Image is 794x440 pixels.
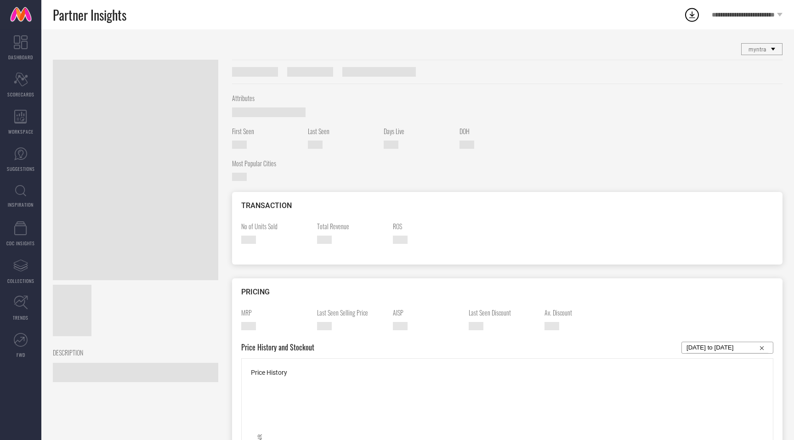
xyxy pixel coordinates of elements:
span: — [317,236,332,244]
span: — [232,141,247,149]
span: — [232,107,306,117]
span: Last Seen Selling Price [317,308,386,317]
span: — [53,363,218,382]
span: Style ID # [232,67,278,77]
span: — [232,173,247,181]
span: DASHBOARD [8,54,33,61]
span: No of Units Sold [241,221,310,231]
span: INSPIRATION [8,201,34,208]
span: — [469,322,483,330]
span: — [241,236,256,244]
div: TRANSACTION [241,201,773,210]
span: First Seen [232,126,301,136]
span: — [384,141,398,149]
span: Total Revenue [317,221,386,231]
span: Partner Insights [53,6,126,24]
span: — [317,322,332,330]
input: Select... [686,342,768,353]
span: Days Live [384,126,453,136]
span: COLLECTIONS [7,277,34,284]
span: Last Seen Discount [469,308,538,317]
span: Price History and Stockout [241,342,314,354]
span: Attributes [232,93,776,103]
span: — [393,236,408,244]
span: — [393,322,408,330]
span: AISP [393,308,462,317]
span: ROS [393,221,462,231]
span: MRP [241,308,310,317]
span: — [308,141,323,149]
span: myntra [749,46,766,53]
span: CDC INSIGHTS [6,240,35,247]
span: Av. Discount [544,308,613,317]
span: Price History [251,369,287,376]
span: DOH [459,126,528,136]
span: DESCRIPTION [53,348,211,357]
span: SUGGESTIONS [7,165,35,172]
span: Last Seen [308,126,377,136]
span: TRENDS [13,314,28,321]
div: PRICING [241,288,773,296]
span: — [459,141,474,149]
span: — [544,322,559,330]
span: FWD [17,351,25,358]
span: SCORECARDS [7,91,34,98]
span: — [241,322,256,330]
div: Open download list [684,6,700,23]
span: Most Popular Cities [232,158,301,168]
span: WORKSPACE [8,128,34,135]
